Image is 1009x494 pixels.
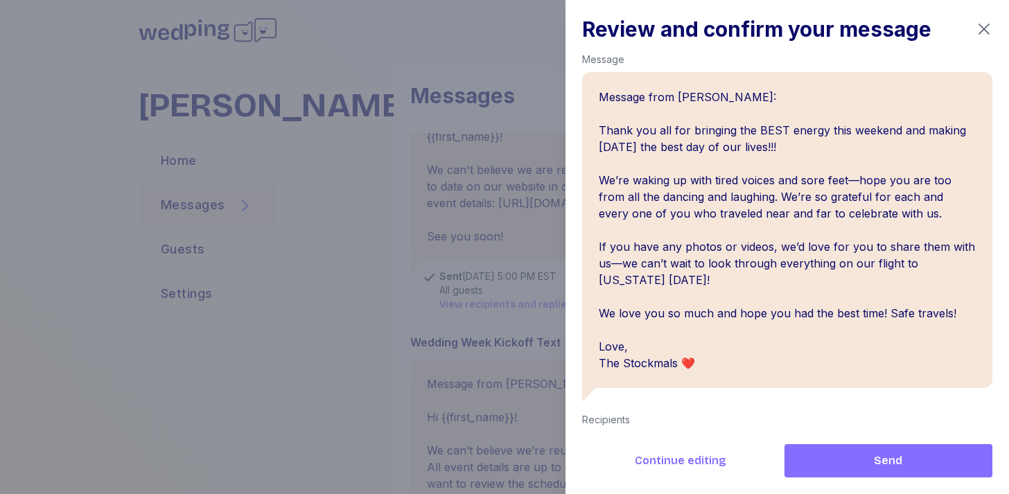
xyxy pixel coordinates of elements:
h1: Review and confirm your message [582,17,931,42]
span: Continue editing [635,452,726,469]
button: Continue editing [582,444,779,477]
span: Send [874,452,902,469]
div: Recipients [582,413,992,427]
div: All guests ( 114 ) [582,432,992,452]
div: Message [582,53,992,67]
button: Send [784,444,992,477]
div: Message from [PERSON_NAME]: Thank you all for bringing the BEST energy this weekend and making [D... [582,72,992,388]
